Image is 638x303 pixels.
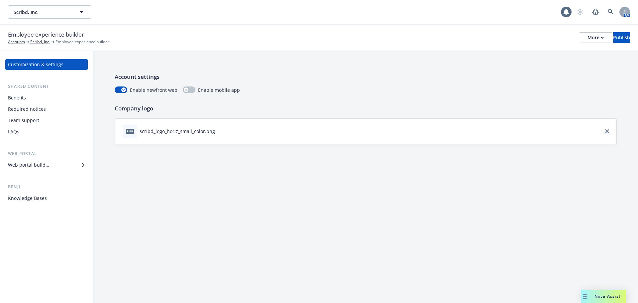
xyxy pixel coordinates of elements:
a: Accounts [8,39,25,45]
a: Report a Bug [589,5,602,19]
div: Web portal builder [8,160,49,170]
div: Customization & settings [8,59,63,70]
button: More [580,32,612,43]
p: Account settings [115,73,617,81]
a: Knowledge Bases [5,193,88,204]
div: Drag to move [581,290,589,303]
a: Start snowing [574,5,587,19]
div: Benji [5,184,88,190]
button: Nova Assist [581,290,626,303]
button: download file [218,128,223,135]
span: Employee experience builder [55,39,109,45]
div: More [587,33,604,43]
div: Knowledge Bases [8,193,47,204]
a: Benefits [5,92,88,103]
div: Required notices [8,104,46,114]
div: Web portal [5,150,88,157]
a: Team support [5,115,88,126]
div: Publish [613,33,630,43]
span: Enable mobile app [198,86,240,93]
a: FAQs [5,126,88,137]
div: Benefits [8,92,26,103]
div: Shared content [5,83,88,90]
span: png [126,129,134,134]
a: Required notices [5,104,88,114]
p: Company logo [115,104,617,113]
div: scribd_logo_horiz_small_color.png [140,128,215,135]
a: close [603,127,611,135]
span: Nova Assist [594,293,621,299]
span: Scribd, Inc. [14,9,71,16]
a: Search [604,5,617,19]
a: Customization & settings [5,59,88,70]
button: Publish [613,32,630,43]
button: Scribd, Inc. [8,5,91,19]
a: Scribd, Inc. [30,39,50,45]
a: Web portal builder [5,160,88,170]
div: Team support [8,115,39,126]
div: FAQs [8,126,19,137]
span: Employee experience builder [8,30,84,39]
span: Enable newfront web [130,86,177,93]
